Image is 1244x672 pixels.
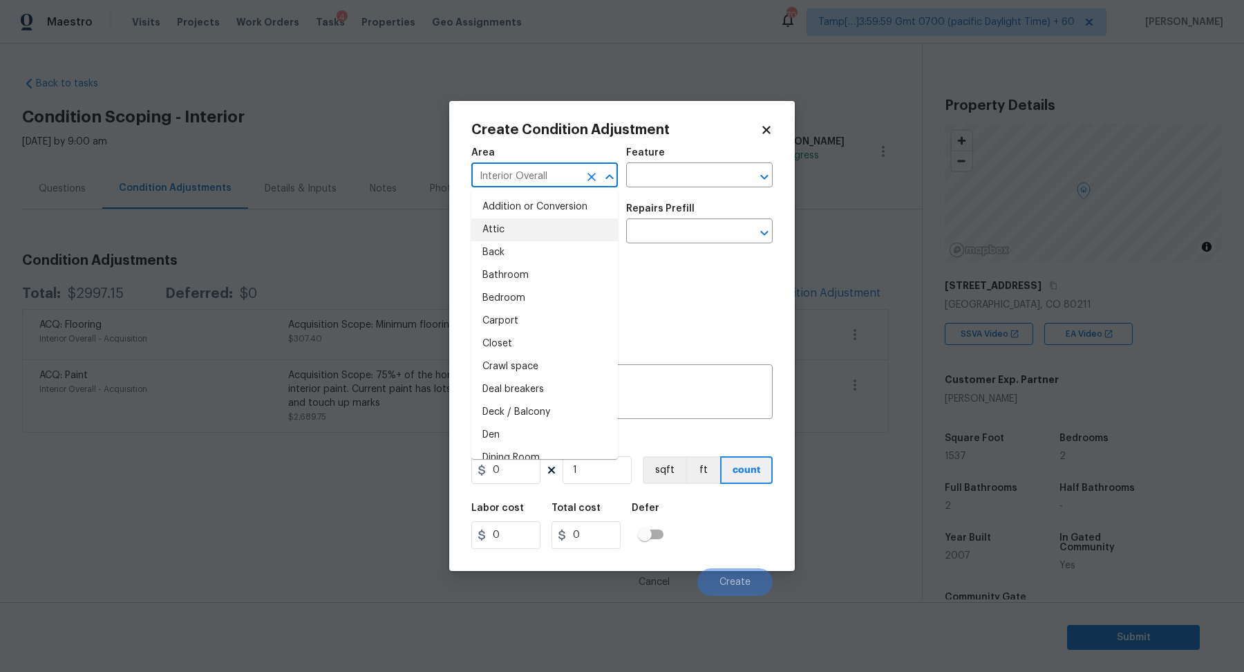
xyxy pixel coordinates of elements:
[600,167,619,187] button: Close
[471,310,618,333] li: Carport
[626,204,695,214] h5: Repairs Prefill
[471,378,618,401] li: Deal breakers
[471,148,495,158] h5: Area
[471,264,618,287] li: Bathroom
[755,223,774,243] button: Open
[552,503,601,513] h5: Total cost
[755,167,774,187] button: Open
[616,568,692,596] button: Cancel
[626,148,665,158] h5: Feature
[471,355,618,378] li: Crawl space
[632,503,659,513] h5: Defer
[471,333,618,355] li: Closet
[686,456,720,484] button: ft
[471,123,760,137] h2: Create Condition Adjustment
[719,577,751,588] span: Create
[471,503,524,513] h5: Labor cost
[471,196,618,218] li: Addition or Conversion
[643,456,686,484] button: sqft
[582,167,601,187] button: Clear
[697,568,773,596] button: Create
[471,218,618,241] li: Attic
[471,241,618,264] li: Back
[720,456,773,484] button: count
[471,401,618,424] li: Deck / Balcony
[639,577,670,588] span: Cancel
[471,424,618,447] li: Den
[471,287,618,310] li: Bedroom
[471,447,618,469] li: Dining Room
